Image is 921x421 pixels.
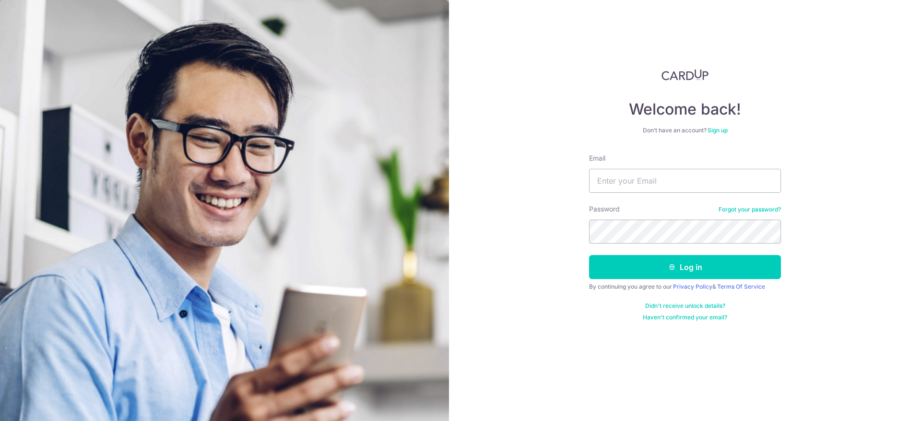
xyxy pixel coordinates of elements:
[719,206,781,213] a: Forgot your password?
[589,255,781,279] button: Log in
[643,314,727,321] a: Haven't confirmed your email?
[589,283,781,291] div: By continuing you agree to our &
[645,302,725,310] a: Didn't receive unlock details?
[673,283,712,290] a: Privacy Policy
[589,153,605,163] label: Email
[661,69,708,81] img: CardUp Logo
[708,127,728,134] a: Sign up
[717,283,765,290] a: Terms Of Service
[589,204,620,214] label: Password
[589,169,781,193] input: Enter your Email
[589,100,781,119] h4: Welcome back!
[589,127,781,134] div: Don’t have an account?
